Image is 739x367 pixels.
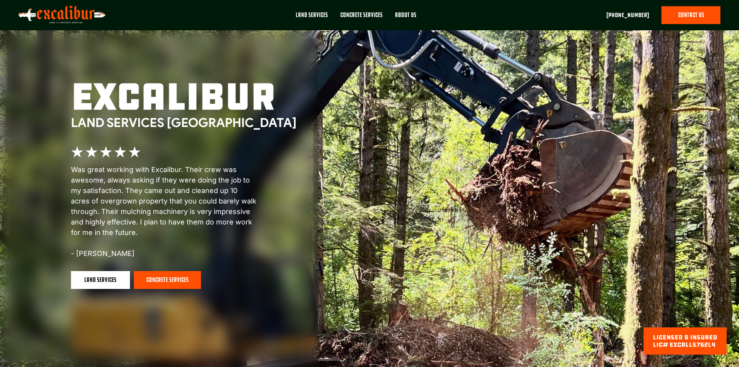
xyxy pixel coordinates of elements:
[71,271,130,289] a: land services
[606,10,649,20] a: [PHONE_NUMBER]
[71,164,257,259] p: Was great working with Excalibur. Their crew was awesome, always asking if they were doing the jo...
[71,115,296,130] div: Land Services [GEOGRAPHIC_DATA]
[71,78,296,115] h1: excalibur
[661,6,720,24] a: contact us
[389,6,422,30] a: About Us
[395,11,416,19] div: About Us
[653,334,717,348] div: licensed & Insured lic# EXCALLS762L4
[134,271,201,289] a: concrete services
